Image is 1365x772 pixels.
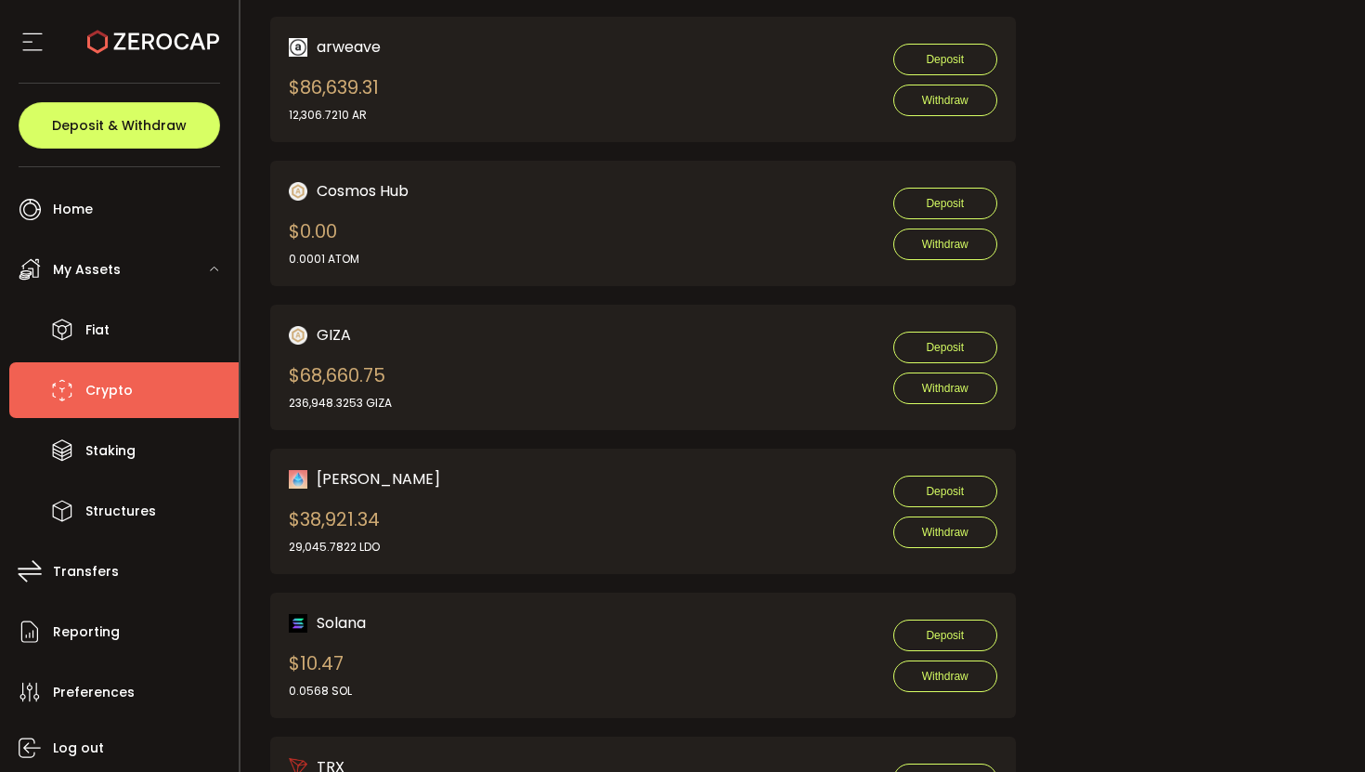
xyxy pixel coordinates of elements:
span: Deposit [926,485,964,498]
button: Withdraw [893,373,997,404]
button: Withdraw [893,517,997,548]
div: $68,660.75 [289,361,392,412]
span: Preferences [53,679,135,706]
div: 0.0568 SOL [289,683,352,700]
img: ldo_portfolio.png [289,470,307,489]
span: Reporting [53,619,120,646]
span: Staking [85,438,136,465]
span: Deposit [926,53,964,66]
div: 0.0001 ATOM [289,251,359,268]
div: $0.00 [289,217,359,268]
img: ar_portfolio.png [289,38,307,57]
button: Withdraw [893,85,997,116]
span: GIZA [317,323,351,347]
div: $38,921.34 [289,505,380,556]
div: 236,948.3253 GIZA [289,395,392,412]
button: Deposit [893,332,997,363]
span: Deposit [926,341,964,354]
span: Transfers [53,558,119,585]
img: zuPXiwguUFiBOIQyqLOiXsnnNitlx7q4LCwEbLHADjIpTka+Lip0HH8D0VTrd02z+wEAAAAASUVORK5CYII= [289,182,307,201]
span: Crypto [85,377,133,404]
span: Home [53,196,93,223]
span: Solana [317,611,366,635]
img: zuPXiwguUFiBOIQyqLOiXsnnNitlx7q4LCwEbLHADjIpTka+Lip0HH8D0VTrd02z+wEAAAAASUVORK5CYII= [289,326,307,345]
div: $86,639.31 [289,73,379,124]
button: Deposit [893,44,997,75]
span: [PERSON_NAME] [317,467,440,491]
button: Deposit [893,476,997,507]
img: sol_portfolio.png [289,614,307,633]
div: $10.47 [289,649,352,700]
span: Withdraw [922,526,968,539]
span: Deposit & Withdraw [52,119,187,132]
span: Cosmos Hub [317,179,409,203]
div: 29,045.7822 LDO [289,539,380,556]
span: Fiat [85,317,110,344]
button: Withdraw [893,661,997,692]
span: Log out [53,735,104,762]
span: arweave [317,35,381,59]
iframe: Chat Widget [1272,683,1365,772]
span: Withdraw [922,670,968,683]
span: Deposit [926,197,964,210]
span: My Assets [53,256,121,283]
span: Deposit [926,629,964,642]
span: Withdraw [922,238,968,251]
button: Deposit [893,620,997,651]
button: Deposit [893,188,997,219]
span: Structures [85,498,156,525]
div: 12,306.7210 AR [289,107,379,124]
button: Withdraw [893,229,997,260]
button: Deposit & Withdraw [19,102,220,149]
span: Withdraw [922,382,968,395]
span: Withdraw [922,94,968,107]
